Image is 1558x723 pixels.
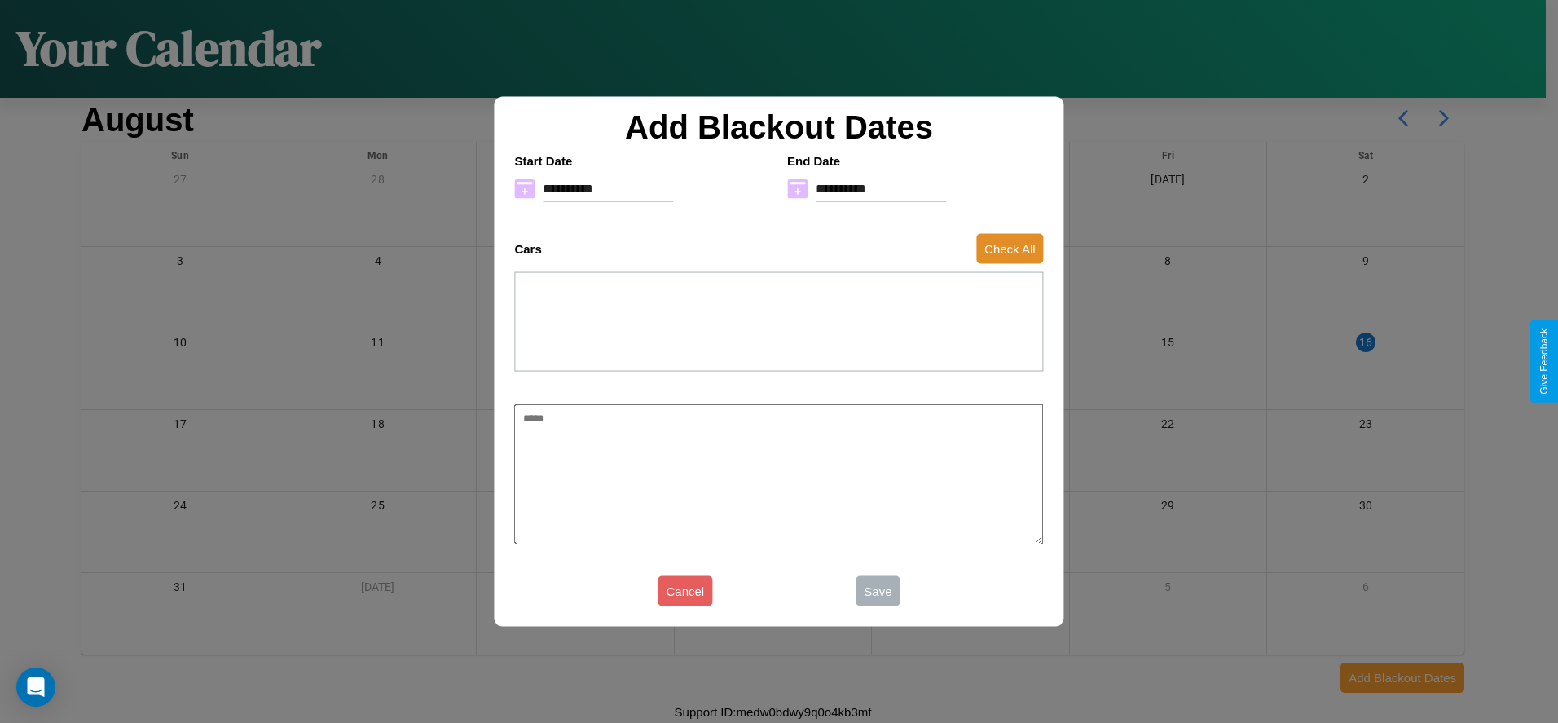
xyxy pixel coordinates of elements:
h4: Cars [514,242,541,256]
button: Cancel [658,576,713,606]
button: Check All [976,234,1044,264]
div: Give Feedback [1538,328,1550,395]
div: Open Intercom Messenger [16,668,55,707]
h4: End Date [787,153,1044,167]
h4: Start Date [514,153,771,167]
button: Save [856,576,900,606]
h2: Add Blackout Dates [506,108,1051,145]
